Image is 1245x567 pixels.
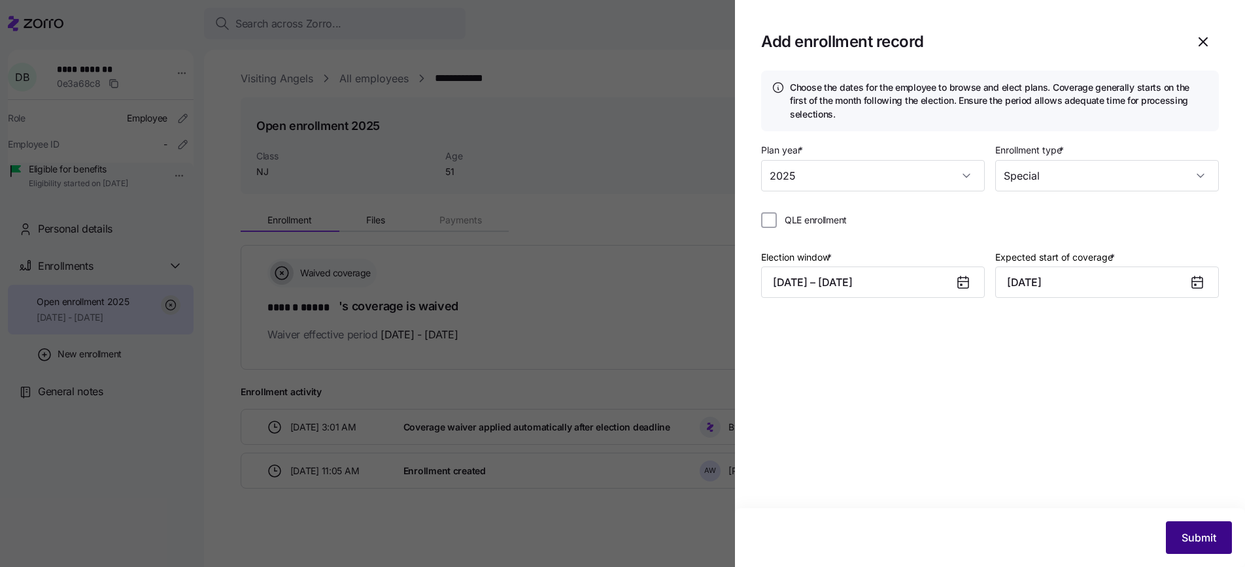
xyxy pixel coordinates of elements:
input: Enrollment type [995,160,1219,191]
button: Submit [1166,521,1232,554]
label: Expected start of coverage [995,250,1117,265]
input: MM/DD/YYYY [995,267,1219,298]
label: Enrollment type [995,143,1066,157]
h4: Choose the dates for the employee to browse and elect plans. Coverage generally starts on the fir... [790,81,1208,121]
span: QLE enrollment [785,214,847,227]
h1: Add enrollment record [761,31,1177,52]
label: Election window [761,250,834,265]
button: [DATE] – [DATE] [761,267,985,298]
span: Submit [1182,530,1216,545]
label: Plan year [761,143,806,157]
